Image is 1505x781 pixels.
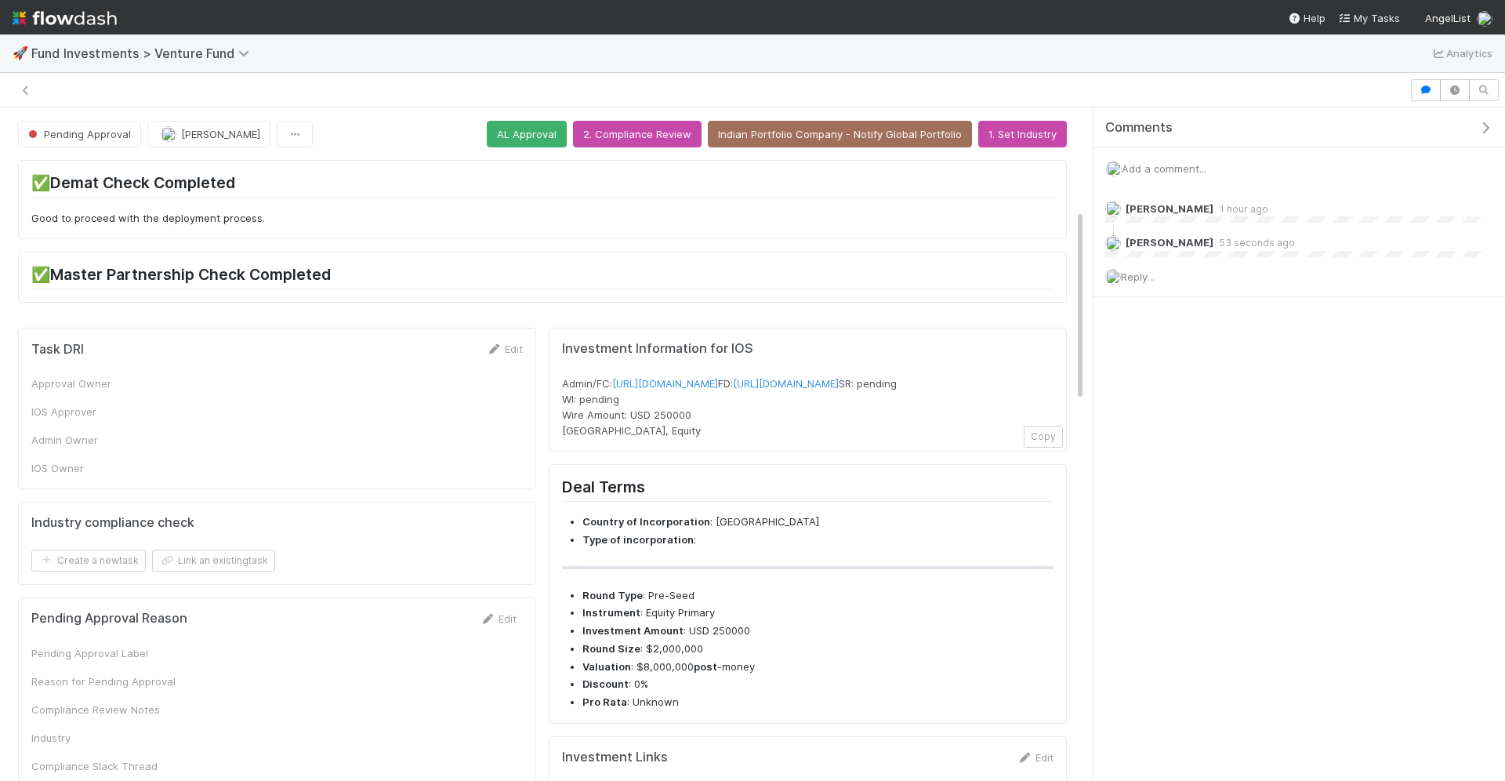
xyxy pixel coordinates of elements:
button: [PERSON_NAME] [147,121,270,147]
strong: Instrument [582,606,640,619]
strong: Pro Rata [582,696,627,708]
img: avatar_c597f508-4d28-4c7c-92e0-bd2d0d338f8e.png [1105,269,1121,285]
h2: Deal Terms [562,478,1053,502]
a: Analytics [1431,44,1492,63]
img: avatar_501ac9d6-9fa6-4fe9-975e-1fd988f7bdb1.png [1105,201,1121,216]
span: Fund Investments > Venture Fund [31,45,257,61]
div: Pending Approval Label [31,645,267,661]
div: Admin Owner [31,432,267,448]
img: avatar_c597f508-4d28-4c7c-92e0-bd2d0d338f8e.png [1106,161,1122,176]
button: Indian Portfolio Company - Notify Global Portfolio [708,121,972,147]
a: Edit [486,343,523,355]
h5: Industry compliance check [31,515,194,531]
strong: post [694,660,717,673]
li: : Pre-Seed [582,588,1053,604]
li: : $8,000,000 -money [582,659,1053,675]
a: [URL][DOMAIN_NAME] [733,377,839,390]
h5: Investment Links [562,750,668,765]
li: : 0% [582,677,1053,692]
span: 53 seconds ago [1213,237,1295,249]
li: : [582,532,1053,548]
button: 1. Set Industry [978,121,1067,147]
img: avatar_c597f508-4d28-4c7c-92e0-bd2d0d338f8e.png [1105,235,1121,251]
span: Reply... [1121,271,1155,283]
span: [PERSON_NAME] [181,128,260,140]
span: [PERSON_NAME] [1126,236,1213,249]
li: : Equity Primary [582,605,1053,621]
div: Industry [31,730,267,746]
li: : [GEOGRAPHIC_DATA] [582,514,1053,530]
strong: Round Size [582,642,640,655]
div: IOS Approver [31,404,267,420]
strong: Valuation [582,660,631,673]
div: Reason for Pending Approval [31,674,267,689]
span: Comments [1105,120,1173,136]
span: 🚀 [13,46,28,60]
strong: Round Type [582,589,643,601]
div: Compliance Review Notes [31,702,267,717]
div: IOS Owner [31,460,267,476]
div: Compliance Slack Thread [31,758,267,774]
img: logo-inverted-e16ddd16eac7371096b0.svg [13,5,117,31]
span: Add a comment... [1122,162,1206,175]
a: Edit [480,612,517,625]
li: : USD 250000 [582,623,1053,639]
h5: Task DRI [31,342,84,358]
span: Pending Approval [25,128,131,140]
span: AngelList [1425,12,1471,24]
strong: Type of incorporation [582,533,694,546]
strong: Investment Amount [582,624,684,637]
span: [PERSON_NAME] [1126,202,1213,215]
span: My Tasks [1338,12,1400,24]
a: My Tasks [1338,10,1400,26]
button: AL Approval [487,121,567,147]
img: avatar_c597f508-4d28-4c7c-92e0-bd2d0d338f8e.png [1477,11,1492,27]
a: Edit [1017,751,1053,764]
h5: Investment Information for IOS [562,341,1053,357]
button: 2. Compliance Review [573,121,702,147]
a: [URL][DOMAIN_NAME] [612,377,718,390]
p: Good to proceed with the deployment process. [31,211,1053,227]
h5: Pending Approval Reason [31,611,187,627]
span: Admin/FC: FD: SR: pending WI: pending Wire Amount: USD 250000 [GEOGRAPHIC_DATA], Equity [562,377,897,437]
button: Link an existingtask [152,550,275,572]
li: : $2,000,000 [582,641,1053,657]
button: Copy [1024,426,1063,448]
img: avatar_c597f508-4d28-4c7c-92e0-bd2d0d338f8e.png [161,126,176,142]
div: Approval Owner [31,376,267,391]
button: Create a newtask [31,550,146,572]
div: Help [1288,10,1325,26]
h2: ✅Demat Check Completed [31,173,1053,198]
strong: Country of Incorporation [582,515,710,528]
h2: ✅Master Partnership Check Completed [31,265,1053,289]
li: : Unknown [582,695,1053,710]
strong: Discount [582,677,629,690]
button: Pending Approval [18,121,141,147]
span: 1 hour ago [1213,203,1268,215]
